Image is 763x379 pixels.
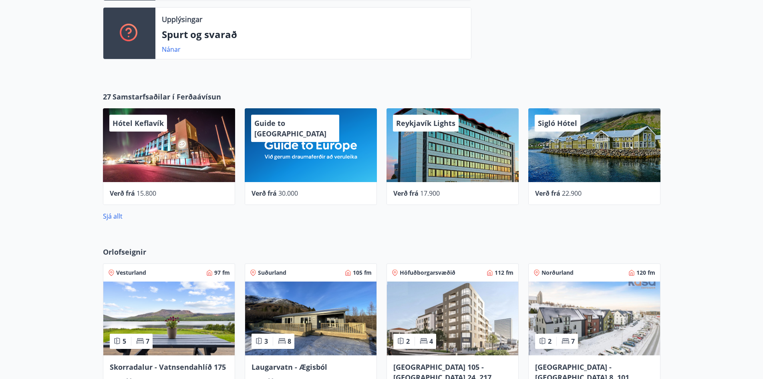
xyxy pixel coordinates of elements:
[387,282,518,355] img: Paella dish
[116,269,146,277] span: Vesturland
[353,269,372,277] span: 105 fm
[538,118,577,128] span: Sigló Hótel
[103,247,146,257] span: Orlofseignir
[548,337,552,346] span: 2
[252,189,277,198] span: Verð frá
[123,337,126,346] span: 5
[110,362,226,372] span: Skorradalur - Vatnsendahlíð 175
[406,337,410,346] span: 2
[278,189,298,198] span: 30.000
[393,189,419,198] span: Verð frá
[396,118,455,128] span: Reykjavík Lights
[264,337,268,346] span: 3
[288,337,291,346] span: 8
[562,189,582,198] span: 22.900
[636,269,655,277] span: 120 fm
[103,282,235,355] img: Paella dish
[420,189,440,198] span: 17.900
[245,282,376,355] img: Paella dish
[258,269,286,277] span: Suðurland
[254,118,326,138] span: Guide to [GEOGRAPHIC_DATA]
[103,91,111,102] span: 27
[113,91,221,102] span: Samstarfsaðilar í Ferðaávísun
[110,189,135,198] span: Verð frá
[571,337,575,346] span: 7
[162,28,465,41] p: Spurt og svarað
[162,14,202,24] p: Upplýsingar
[113,118,164,128] span: Hótel Keflavík
[137,189,156,198] span: 15.800
[535,189,560,198] span: Verð frá
[252,362,327,372] span: Laugarvatn - Ægisból
[529,282,660,355] img: Paella dish
[429,337,433,346] span: 4
[495,269,513,277] span: 112 fm
[542,269,574,277] span: Norðurland
[214,269,230,277] span: 97 fm
[162,45,181,54] a: Nánar
[146,337,149,346] span: 7
[400,269,455,277] span: Höfuðborgarsvæðið
[103,212,123,221] a: Sjá allt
